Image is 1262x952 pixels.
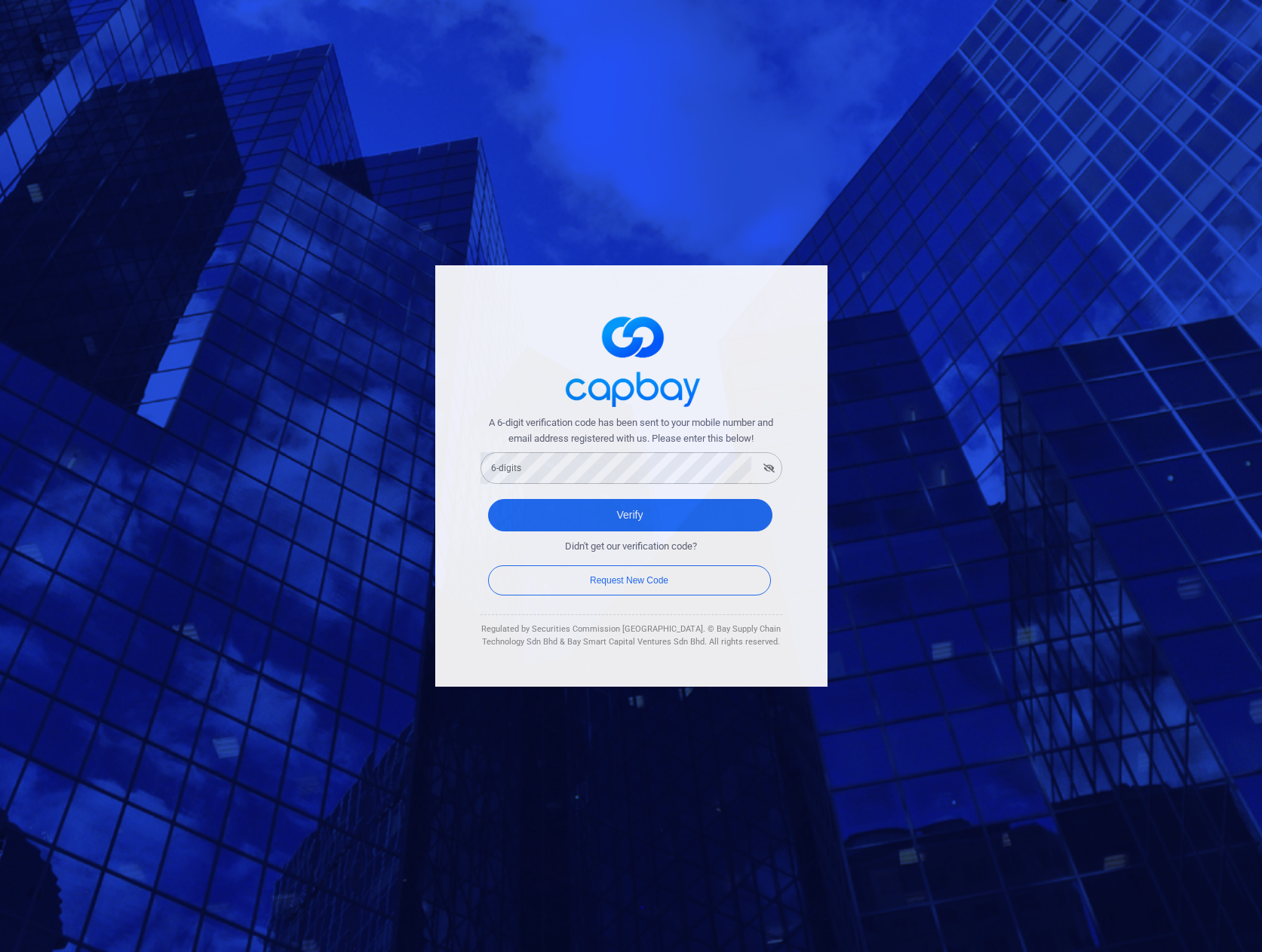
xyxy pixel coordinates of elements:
button: Request New Code [488,565,771,595]
span: Didn't get our verification code? [565,539,697,555]
span: A 6-digit verification code has been sent to your mobile number and email address registered with... [481,415,782,447]
div: Regulated by Securities Commission [GEOGRAPHIC_DATA]. © Bay Supply Chain Technology Sdn Bhd & Bay... [481,623,782,649]
button: Verify [488,499,772,531]
img: logo [556,303,707,415]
